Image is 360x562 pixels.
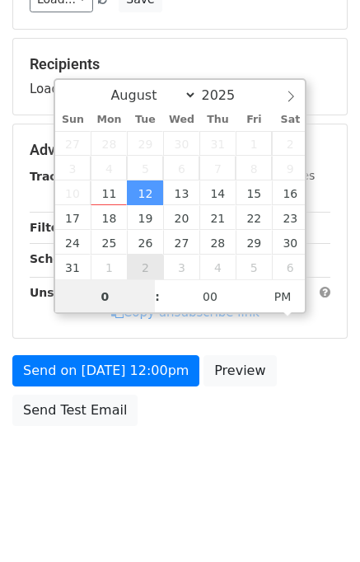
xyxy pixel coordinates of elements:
strong: Filters [30,221,72,234]
input: Minute [160,280,260,313]
a: Preview [203,355,276,386]
h5: Recipients [30,55,330,73]
span: Tue [127,115,163,125]
span: August 3, 2025 [55,156,91,180]
span: August 1, 2025 [236,131,272,156]
span: August 16, 2025 [272,180,308,205]
span: September 3, 2025 [163,255,199,279]
span: August 17, 2025 [55,205,91,230]
span: August 31, 2025 [55,255,91,279]
span: August 8, 2025 [236,156,272,180]
span: August 18, 2025 [91,205,127,230]
span: August 22, 2025 [236,205,272,230]
span: September 2, 2025 [127,255,163,279]
a: Copy unsubscribe link [111,305,259,320]
strong: Schedule [30,252,89,265]
span: August 24, 2025 [55,230,91,255]
span: : [155,280,160,313]
span: September 6, 2025 [272,255,308,279]
span: August 2, 2025 [272,131,308,156]
input: Year [197,87,256,103]
span: August 25, 2025 [91,230,127,255]
span: August 12, 2025 [127,180,163,205]
span: August 13, 2025 [163,180,199,205]
span: July 31, 2025 [199,131,236,156]
span: Wed [163,115,199,125]
a: Send on [DATE] 12:00pm [12,355,199,386]
strong: Tracking [30,170,85,183]
span: Sat [272,115,308,125]
span: August 5, 2025 [127,156,163,180]
span: September 1, 2025 [91,255,127,279]
span: August 20, 2025 [163,205,199,230]
span: August 30, 2025 [272,230,308,255]
span: August 6, 2025 [163,156,199,180]
span: August 27, 2025 [163,230,199,255]
span: August 4, 2025 [91,156,127,180]
span: August 29, 2025 [236,230,272,255]
h5: Advanced [30,141,330,159]
span: Mon [91,115,127,125]
span: July 27, 2025 [55,131,91,156]
a: Send Test Email [12,395,138,426]
span: July 30, 2025 [163,131,199,156]
span: August 23, 2025 [272,205,308,230]
span: July 28, 2025 [91,131,127,156]
span: August 9, 2025 [272,156,308,180]
input: Hour [55,280,156,313]
div: Loading... [30,55,330,98]
span: September 4, 2025 [199,255,236,279]
span: August 7, 2025 [199,156,236,180]
strong: Unsubscribe [30,286,110,299]
span: Thu [199,115,236,125]
span: August 14, 2025 [199,180,236,205]
span: September 5, 2025 [236,255,272,279]
span: August 15, 2025 [236,180,272,205]
span: Sun [55,115,91,125]
span: July 29, 2025 [127,131,163,156]
span: Fri [236,115,272,125]
span: Click to toggle [260,280,306,313]
iframe: Chat Widget [278,483,360,562]
span: August 28, 2025 [199,230,236,255]
span: August 26, 2025 [127,230,163,255]
span: August 10, 2025 [55,180,91,205]
span: August 19, 2025 [127,205,163,230]
span: August 21, 2025 [199,205,236,230]
span: August 11, 2025 [91,180,127,205]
